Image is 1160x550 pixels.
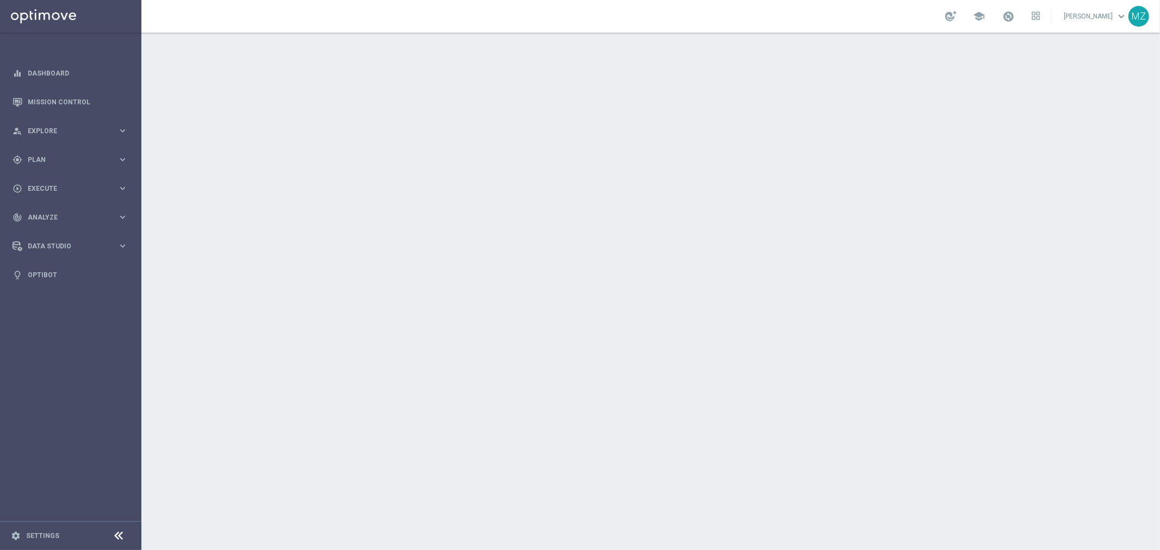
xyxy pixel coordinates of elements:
[13,126,117,136] div: Explore
[12,271,128,279] button: lightbulb Optibot
[117,183,128,193] i: keyboard_arrow_right
[13,87,128,116] div: Mission Control
[28,214,117,221] span: Analyze
[13,68,22,78] i: equalizer
[12,98,128,107] button: Mission Control
[28,185,117,192] span: Execute
[11,531,21,541] i: settings
[117,126,128,136] i: keyboard_arrow_right
[12,69,128,78] button: equalizer Dashboard
[117,241,128,251] i: keyboard_arrow_right
[28,87,128,116] a: Mission Control
[28,128,117,134] span: Explore
[13,59,128,87] div: Dashboard
[13,155,117,165] div: Plan
[117,154,128,165] i: keyboard_arrow_right
[1115,10,1127,22] span: keyboard_arrow_down
[13,184,22,193] i: play_circle_outline
[12,184,128,193] button: play_circle_outline Execute keyboard_arrow_right
[28,59,128,87] a: Dashboard
[1128,6,1149,27] div: MZ
[1063,8,1128,24] a: [PERSON_NAME]keyboard_arrow_down
[13,155,22,165] i: gps_fixed
[13,260,128,289] div: Optibot
[973,10,985,22] span: school
[12,242,128,251] button: Data Studio keyboard_arrow_right
[13,212,22,222] i: track_changes
[13,270,22,280] i: lightbulb
[12,155,128,164] button: gps_fixed Plan keyboard_arrow_right
[117,212,128,222] i: keyboard_arrow_right
[28,260,128,289] a: Optibot
[12,213,128,222] button: track_changes Analyze keyboard_arrow_right
[13,126,22,136] i: person_search
[13,241,117,251] div: Data Studio
[28,157,117,163] span: Plan
[26,533,59,539] a: Settings
[28,243,117,249] span: Data Studio
[13,212,117,222] div: Analyze
[12,127,128,135] button: person_search Explore keyboard_arrow_right
[13,184,117,193] div: Execute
